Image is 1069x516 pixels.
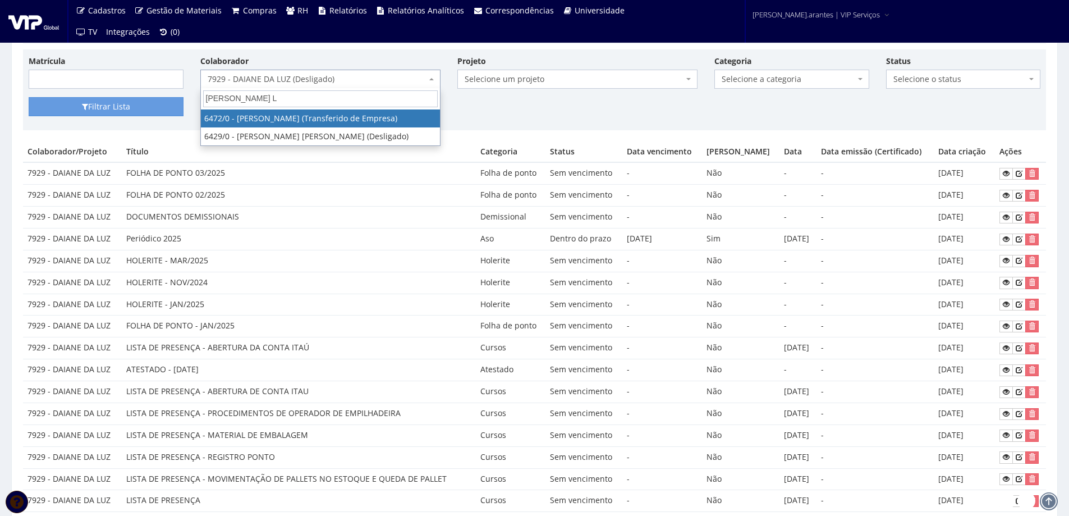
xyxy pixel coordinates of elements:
[934,468,994,490] td: [DATE]
[816,185,934,207] td: -
[622,185,702,207] td: -
[122,468,476,490] td: LISTA DE PRESENÇA - MOVIMENTAÇÃO DE PALLETS NO ESTOQUE E QUEDA DE PALLET
[23,446,122,468] td: 7929 - DAIANE DA LUZ
[476,272,546,294] td: Holerite
[122,337,476,359] td: LISTA DE PRESENÇA - ABERTURA DA CONTA ITAÚ
[476,359,546,381] td: Atestado
[23,359,122,381] td: 7929 - DAIANE DA LUZ
[816,294,934,316] td: -
[122,381,476,403] td: LISTA DE PRESENÇA - ABERTURA DE CONTA ITAU
[816,162,934,184] td: -
[29,97,183,116] button: Filtrar Lista
[702,424,780,446] td: Não
[702,468,780,490] td: Não
[934,294,994,316] td: [DATE]
[545,424,622,446] td: Sem vencimento
[23,468,122,490] td: 7929 - DAIANE DA LUZ
[545,228,622,250] td: Dentro do prazo
[702,141,780,162] th: [PERSON_NAME]
[702,446,780,468] td: Não
[476,294,546,316] td: Holerite
[88,26,97,37] span: TV
[934,490,994,512] td: [DATE]
[23,424,122,446] td: 7929 - DAIANE DA LUZ
[106,26,150,37] span: Integrações
[622,490,702,512] td: -
[122,446,476,468] td: LISTA DE PRESENÇA - REGISTRO PONTO
[702,207,780,229] td: Não
[23,337,122,359] td: 7929 - DAIANE DA LUZ
[23,207,122,229] td: 7929 - DAIANE DA LUZ
[23,162,122,184] td: 7929 - DAIANE DA LUZ
[122,250,476,272] td: HOLERITE - MAR/2025
[122,424,476,446] td: LISTA DE PRESENÇA - MATERIAL DE EMBALAGEM
[23,294,122,316] td: 7929 - DAIANE DA LUZ
[622,359,702,381] td: -
[779,490,816,512] td: [DATE]
[934,446,994,468] td: [DATE]
[622,424,702,446] td: -
[779,228,816,250] td: [DATE]
[886,56,911,67] label: Status
[122,185,476,207] td: FOLHA DE PONTO 02/2025
[702,490,780,512] td: Não
[200,56,249,67] label: Colaborador
[816,250,934,272] td: -
[476,424,546,446] td: Cursos
[622,381,702,403] td: -
[816,446,934,468] td: -
[816,272,934,294] td: -
[622,337,702,359] td: -
[545,446,622,468] td: Sem vencimento
[934,250,994,272] td: [DATE]
[122,207,476,229] td: DOCUMENTOS DEMISSIONAIS
[753,9,880,20] span: [PERSON_NAME].arantes | VIP Serviços
[816,403,934,424] td: -
[329,5,367,16] span: Relatórios
[476,228,546,250] td: Aso
[816,316,934,337] td: -
[23,403,122,424] td: 7929 - DAIANE DA LUZ
[29,56,65,67] label: Matrícula
[702,272,780,294] td: Não
[622,446,702,468] td: -
[575,5,625,16] span: Universidade
[702,359,780,381] td: Não
[476,316,546,337] td: Folha de ponto
[886,70,1041,89] span: Selecione o status
[779,381,816,403] td: [DATE]
[545,250,622,272] td: Sem vencimento
[702,403,780,424] td: Não
[816,207,934,229] td: -
[779,207,816,229] td: -
[934,141,994,162] th: Data criação
[171,26,180,37] span: (0)
[476,403,546,424] td: Cursos
[545,468,622,490] td: Sem vencimento
[23,250,122,272] td: 7929 - DAIANE DA LUZ
[146,5,222,16] span: Gestão de Materiais
[816,337,934,359] td: -
[934,272,994,294] td: [DATE]
[476,162,546,184] td: Folha de ponto
[816,468,934,490] td: -
[622,316,702,337] td: -
[622,141,702,162] th: Data vencimento
[122,162,476,184] td: FOLHA DE PONTO 03/2025
[816,141,934,162] th: Data emissão (Certificado)
[545,337,622,359] td: Sem vencimento
[779,359,816,381] td: -
[622,468,702,490] td: -
[622,403,702,424] td: -
[23,381,122,403] td: 7929 - DAIANE DA LUZ
[88,5,126,16] span: Cadastros
[545,141,622,162] th: Status
[122,228,476,250] td: Periódico 2025
[122,272,476,294] td: HOLERITE - NOV/2024
[816,228,934,250] td: -
[297,5,308,16] span: RH
[934,424,994,446] td: [DATE]
[702,381,780,403] td: Não
[122,359,476,381] td: ATESTADO - [DATE]
[995,141,1046,162] th: Ações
